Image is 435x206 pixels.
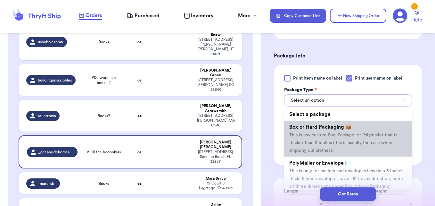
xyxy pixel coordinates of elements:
button: Select an option [284,94,412,107]
span: Print item name on label [293,75,342,82]
div: 19 Court B Lagrange , KY 40031 [197,181,235,191]
div: [PERSON_NAME] Green [197,68,235,78]
span: Select a package [289,112,331,117]
span: This is any custom Box, Package, or Polymailer that is thicker than 3 inches (this is usually the... [289,133,397,153]
span: Box or Hard Packaging 📦 [289,124,352,130]
a: Inventory [184,12,214,20]
a: Purchased [127,12,160,20]
div: [STREET_ADDRESS][PERSON_NAME] [PERSON_NAME] , UT 84070 [197,37,235,56]
span: Print username on label [355,75,402,82]
span: _mara_sb_ [38,181,56,186]
a: Help [411,11,422,24]
button: Get Rates [320,187,376,201]
span: ari.arrows [38,113,56,118]
span: buildingonscribbles [38,78,72,83]
h3: Package Info [274,52,422,60]
div: [PERSON_NAME] Arrowsmith [197,104,235,113]
span: Books [99,39,109,45]
span: itsbobbiesnow [38,39,63,45]
strong: oz [137,182,142,185]
span: Inventory [191,12,214,20]
strong: oz [137,78,142,82]
div: [PERSON_NAME] [PERSON_NAME] [197,140,234,150]
span: P&e were in a book [85,75,122,85]
div: 4 [411,3,418,10]
div: [STREET_ADDRESS] Satellite Beach , FL 32937 [197,150,234,164]
span: Books? [98,113,110,118]
button: Copy Customer Link [270,9,326,23]
span: Select an option [291,97,324,104]
a: Orders [79,12,102,20]
span: Help [411,16,422,24]
a: 4 [393,8,407,23]
span: Purchased [135,12,160,20]
strong: oz [137,150,142,154]
span: This is only for mailers and envelopes less than 3 inches thick. If your envelope is over 18” in ... [289,169,403,189]
label: Package Type [284,87,317,93]
span: _oceansidehomeschool [38,150,73,155]
button: New Shipping Order [330,9,386,23]
strong: oz [137,114,142,118]
div: Mara Bravo [197,176,235,181]
div: More [238,12,258,20]
strong: oz [137,40,142,44]
div: [STREET_ADDRESS] [PERSON_NAME] , MA 01510 [197,113,235,128]
span: + 7 [107,81,111,85]
span: PolyMailer or Envelope ✉️ [289,160,351,166]
span: Orders [86,12,102,19]
div: [STREET_ADDRESS] [PERSON_NAME] , SC 29640 [197,78,235,92]
span: Allllll the booooksss [87,150,121,155]
span: Books [99,181,109,186]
